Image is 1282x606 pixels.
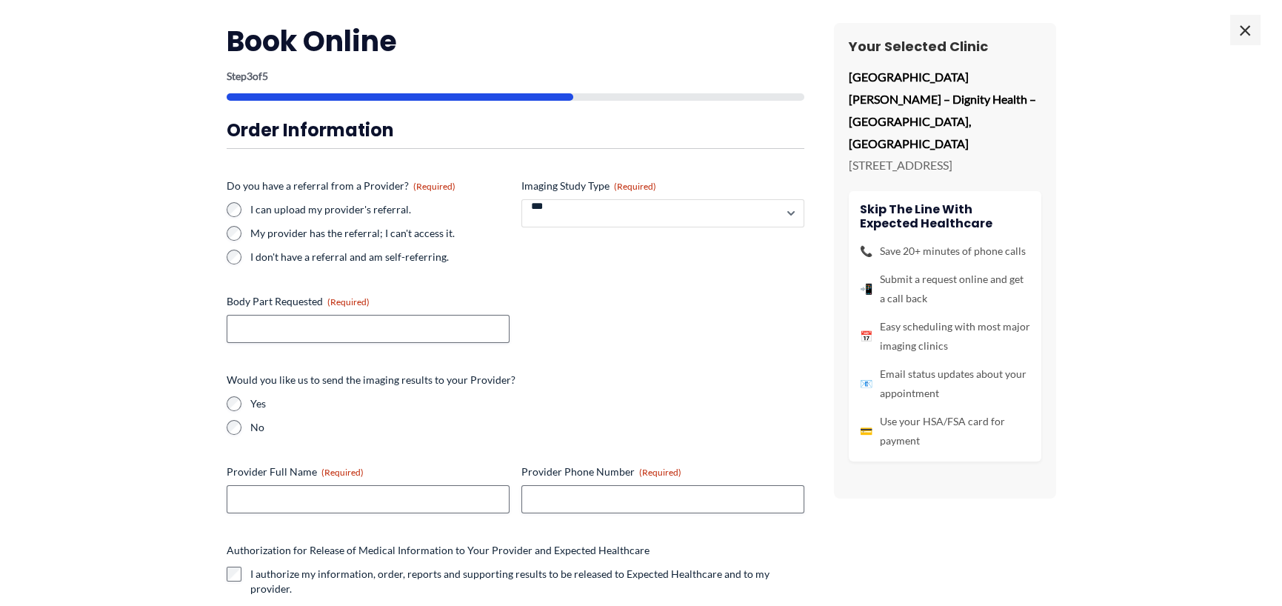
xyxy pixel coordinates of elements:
[849,154,1041,176] p: [STREET_ADDRESS]
[227,373,515,387] legend: Would you like us to send the imaging results to your Provider?
[250,202,510,217] label: I can upload my provider's referral.
[860,202,1030,230] h4: Skip the line with Expected Healthcare
[247,70,253,82] span: 3
[227,179,455,193] legend: Do you have a referral from a Provider?
[860,412,1030,450] li: Use your HSA/FSA card for payment
[413,181,455,192] span: (Required)
[250,226,510,241] label: My provider has the referral; I can't access it.
[860,422,872,441] span: 💳
[521,465,804,479] label: Provider Phone Number
[250,250,510,264] label: I don't have a referral and am self-referring.
[327,296,370,307] span: (Required)
[262,70,268,82] span: 5
[860,317,1030,356] li: Easy scheduling with most major imaging clinics
[614,181,656,192] span: (Required)
[227,543,650,558] legend: Authorization for Release of Medical Information to Your Provider and Expected Healthcare
[860,327,872,346] span: 📅
[227,23,804,59] h2: Book Online
[860,270,1030,308] li: Submit a request online and get a call back
[1230,15,1260,44] span: ×
[849,38,1041,55] h3: Your Selected Clinic
[250,567,804,596] label: I authorize my information, order, reports and supporting results to be released to Expected Heal...
[849,66,1041,154] p: [GEOGRAPHIC_DATA][PERSON_NAME] – Dignity Health – [GEOGRAPHIC_DATA], [GEOGRAPHIC_DATA]
[227,71,804,81] p: Step of
[639,467,681,478] span: (Required)
[321,467,364,478] span: (Required)
[860,364,1030,403] li: Email status updates about your appointment
[860,374,872,393] span: 📧
[250,396,804,411] label: Yes
[227,119,804,141] h3: Order Information
[521,179,804,193] label: Imaging Study Type
[860,279,872,299] span: 📲
[250,420,804,435] label: No
[227,465,510,479] label: Provider Full Name
[227,294,510,309] label: Body Part Requested
[860,242,872,261] span: 📞
[860,242,1030,261] li: Save 20+ minutes of phone calls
